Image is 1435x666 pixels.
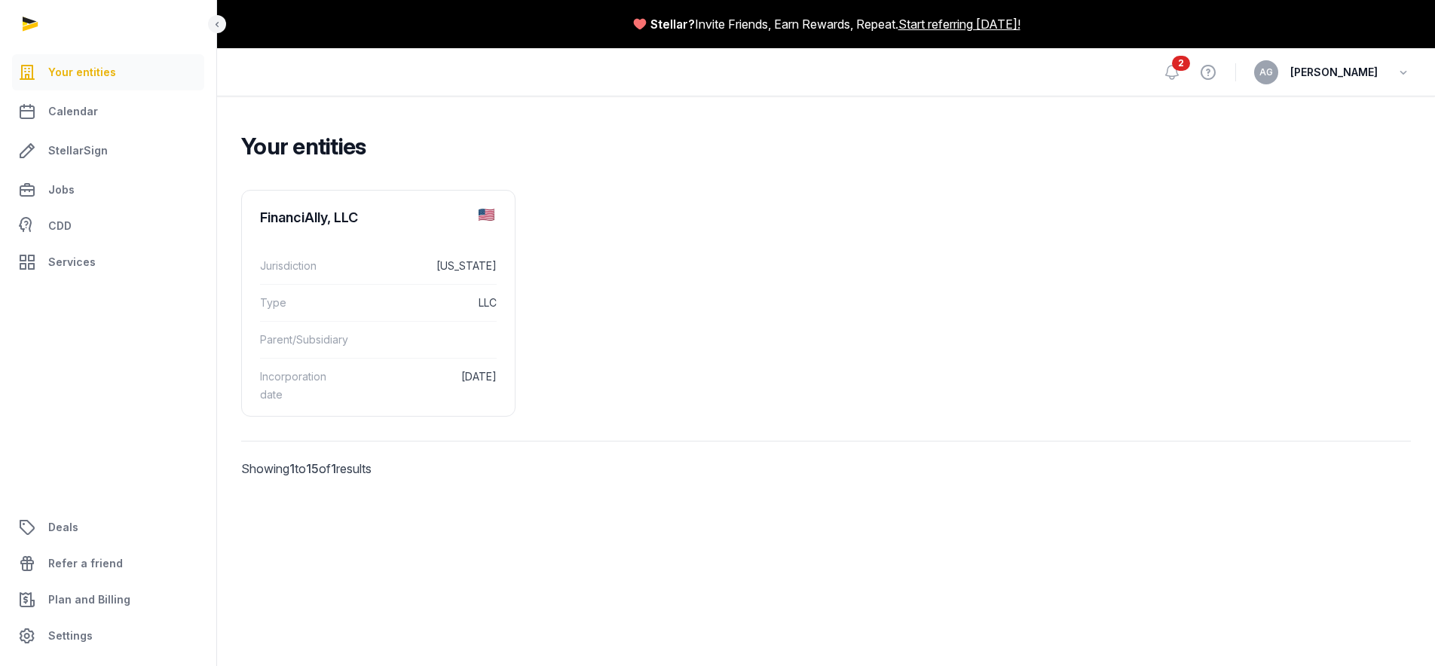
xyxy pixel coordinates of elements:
[12,93,204,130] a: Calendar
[48,102,98,121] span: Calendar
[260,257,350,275] dt: Jurisdiction
[1290,63,1378,81] span: [PERSON_NAME]
[48,217,72,235] span: CDD
[260,331,350,349] dt: Parent/Subsidiary
[12,509,204,545] a: Deals
[12,172,204,208] a: Jobs
[48,518,78,536] span: Deals
[48,554,123,573] span: Refer a friend
[1259,68,1273,77] span: AG
[12,618,204,654] a: Settings
[48,63,116,81] span: Your entities
[48,181,75,199] span: Jobs
[260,294,350,312] dt: Type
[1172,56,1190,71] span: 2
[479,209,494,221] img: us.png
[12,244,204,280] a: Services
[362,257,497,275] dd: [US_STATE]
[260,368,350,404] dt: Incorporation date
[362,294,497,312] dd: LLC
[1254,60,1278,84] button: AG
[12,54,204,90] a: Your entities
[48,591,130,609] span: Plan and Billing
[289,461,295,476] span: 1
[48,253,96,271] span: Services
[898,15,1020,33] a: Start referring [DATE]!
[241,133,1399,160] h2: Your entities
[260,209,358,227] div: FinanciAlly, LLC
[242,191,515,425] a: FinanciAlly, LLCJurisdiction[US_STATE]TypeLLCParent/SubsidiaryIncorporation date[DATE]
[12,545,204,582] a: Refer a friend
[362,368,497,404] dd: [DATE]
[12,133,204,169] a: StellarSign
[331,461,336,476] span: 1
[650,15,695,33] span: Stellar?
[48,142,108,160] span: StellarSign
[12,211,204,241] a: CDD
[12,582,204,618] a: Plan and Billing
[306,461,319,476] span: 15
[241,441,516,496] p: Showing to of results
[48,627,93,645] span: Settings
